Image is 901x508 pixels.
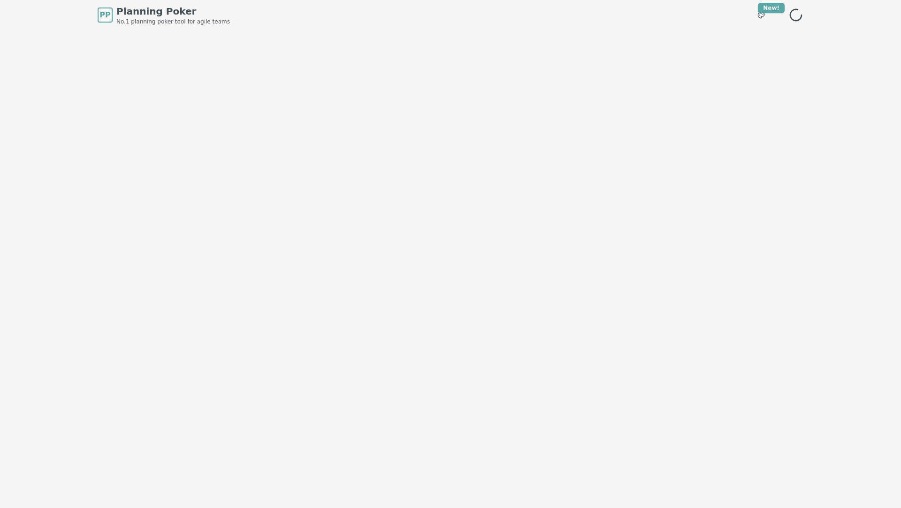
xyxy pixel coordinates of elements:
span: PP [99,9,110,21]
span: No.1 planning poker tool for agile teams [116,18,230,25]
div: New! [758,3,785,13]
span: Planning Poker [116,5,230,18]
a: PPPlanning PokerNo.1 planning poker tool for agile teams [98,5,230,25]
button: New! [753,7,770,23]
